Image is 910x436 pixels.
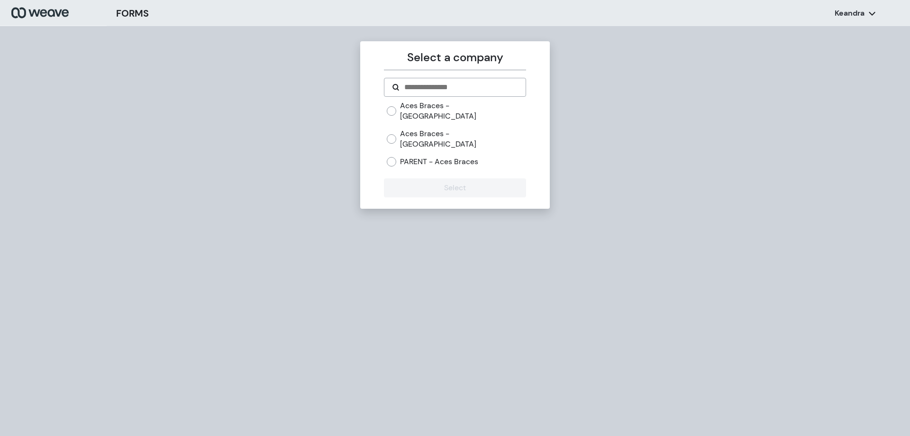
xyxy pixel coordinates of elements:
button: Select [384,178,526,197]
input: Search [403,82,518,93]
h3: FORMS [116,6,149,20]
p: Select a company [384,49,526,66]
label: Aces Braces - [GEOGRAPHIC_DATA] [400,101,526,121]
label: Aces Braces - [GEOGRAPHIC_DATA] [400,129,526,149]
label: PARENT - Aces Braces [400,157,478,167]
p: Keandra [835,8,864,19]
